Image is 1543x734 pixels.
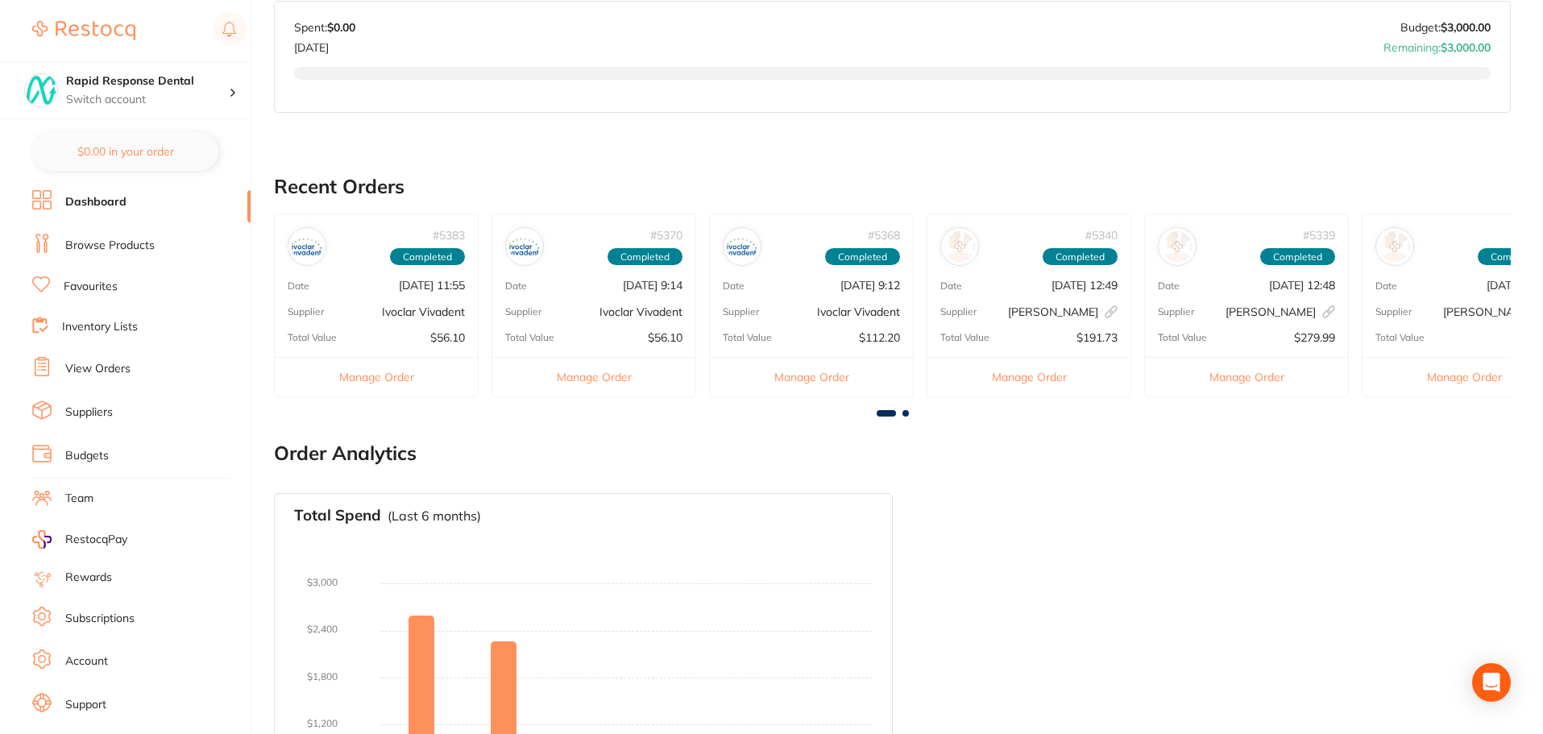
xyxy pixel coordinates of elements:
[650,229,682,242] p: # 5370
[505,306,541,317] p: Supplier
[944,231,975,262] img: Henry Schein Halas
[723,306,759,317] p: Supplier
[66,73,229,89] h4: Rapid Response Dental
[65,611,135,627] a: Subscriptions
[492,357,695,396] button: Manage Order
[1158,332,1207,343] p: Total Value
[1269,279,1335,292] p: [DATE] 12:48
[65,491,93,507] a: Team
[710,357,913,396] button: Manage Order
[505,332,554,343] p: Total Value
[840,279,900,292] p: [DATE] 9:12
[825,248,900,266] span: Completed
[648,331,682,344] p: $56.10
[1400,21,1491,34] p: Budget:
[65,448,109,464] a: Budgets
[275,357,478,396] button: Manage Order
[1375,332,1425,343] p: Total Value
[274,176,1511,198] h2: Recent Orders
[294,507,381,525] h3: Total Spend
[1441,20,1491,35] strong: $3,000.00
[859,331,900,344] p: $112.20
[388,508,481,523] p: (Last 6 months)
[274,442,1511,465] h2: Order Analytics
[433,229,465,242] p: # 5383
[1303,229,1335,242] p: # 5339
[1145,357,1348,396] button: Manage Order
[65,194,127,210] a: Dashboard
[1379,231,1410,262] img: Adam Dental
[868,229,900,242] p: # 5368
[1294,331,1335,344] p: $279.99
[723,332,772,343] p: Total Value
[65,361,131,377] a: View Orders
[430,331,465,344] p: $56.10
[1162,231,1193,262] img: Adam Dental
[65,404,113,421] a: Suppliers
[1051,279,1118,292] p: [DATE] 12:49
[1076,331,1118,344] p: $191.73
[509,231,540,262] img: Ivoclar Vivadent
[327,20,355,35] strong: $0.00
[1472,663,1511,702] div: Open Intercom Messenger
[288,280,309,292] p: Date
[64,279,118,295] a: Favourites
[1085,229,1118,242] p: # 5340
[727,231,757,262] img: Ivoclar Vivadent
[294,35,355,54] p: [DATE]
[382,305,465,318] p: Ivoclar Vivadent
[65,532,127,548] span: RestocqPay
[292,231,322,262] img: Ivoclar Vivadent
[288,306,324,317] p: Supplier
[1441,40,1491,55] strong: $3,000.00
[1260,248,1335,266] span: Completed
[62,319,138,335] a: Inventory Lists
[1375,306,1412,317] p: Supplier
[32,530,127,549] a: RestocqPay
[817,305,900,318] p: Ivoclar Vivadent
[940,332,989,343] p: Total Value
[32,12,135,49] a: Restocq Logo
[25,74,57,106] img: Rapid Response Dental
[927,357,1130,396] button: Manage Order
[623,279,682,292] p: [DATE] 9:14
[294,21,355,34] p: Spent:
[608,248,682,266] span: Completed
[940,306,977,317] p: Supplier
[1226,305,1335,318] p: [PERSON_NAME]
[1008,305,1118,318] p: [PERSON_NAME]
[66,92,229,108] p: Switch account
[32,21,135,40] img: Restocq Logo
[399,279,465,292] p: [DATE] 11:55
[940,280,962,292] p: Date
[1158,306,1194,317] p: Supplier
[1375,280,1397,292] p: Date
[1043,248,1118,266] span: Completed
[599,305,682,318] p: Ivoclar Vivadent
[1383,35,1491,54] p: Remaining:
[32,132,218,171] button: $0.00 in your order
[65,238,155,254] a: Browse Products
[723,280,745,292] p: Date
[65,697,106,713] a: Support
[288,332,337,343] p: Total Value
[32,530,52,549] img: RestocqPay
[65,570,112,586] a: Rewards
[1158,280,1180,292] p: Date
[390,248,465,266] span: Completed
[505,280,527,292] p: Date
[65,653,108,670] a: Account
